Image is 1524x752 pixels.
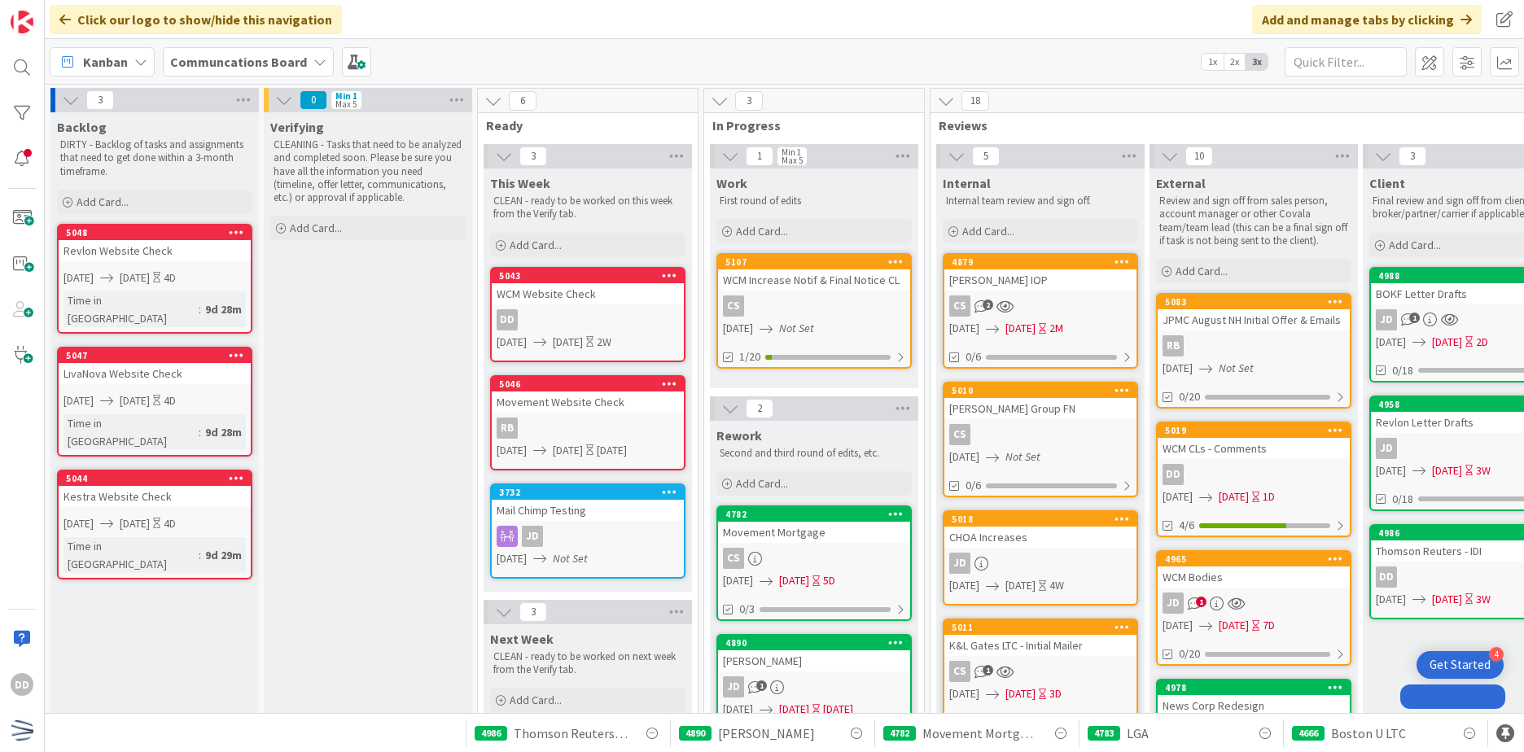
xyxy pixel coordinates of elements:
[1224,54,1246,70] span: 2x
[57,224,252,334] a: 5048Revlon Website Check[DATE][DATE]4DTime in [GEOGRAPHIC_DATA]:9d 28m
[1163,464,1184,485] div: DD
[1158,309,1350,330] div: JPMC August NH Initial Offer & Emails
[493,195,682,221] p: CLEAN - ready to be worked on this week from the Verify tab.
[1158,695,1350,716] div: News Corp Redesign
[486,117,677,133] span: Ready
[57,347,252,457] a: 5047LivaNova Website Check[DATE][DATE]4DTime in [GEOGRAPHIC_DATA]:9d 28m
[59,471,251,486] div: 5044
[490,483,685,579] a: 3732Mail Chimp TestingJD[DATE]Not Set
[63,537,199,573] div: Time in [GEOGRAPHIC_DATA]
[86,90,114,110] span: 3
[944,512,1136,527] div: 5018
[59,225,251,261] div: 5048Revlon Website Check
[335,100,357,108] div: Max 5
[1049,685,1062,702] div: 3D
[1165,682,1350,693] div: 4978
[952,385,1136,396] div: 5010
[1156,550,1351,666] a: 4965WCM BodiesJD[DATE][DATE]7D0/20
[1263,617,1275,634] div: 7D
[718,507,910,522] div: 4782
[944,424,1136,445] div: CS
[725,509,910,520] div: 4782
[300,90,327,110] span: 0
[120,392,150,409] span: [DATE]
[164,269,176,286] div: 4D
[59,471,251,507] div: 5044Kestra Website Check
[966,348,981,365] span: 0/6
[1165,296,1350,308] div: 5083
[823,701,853,718] div: [DATE]
[943,175,991,191] span: Internal
[718,255,910,269] div: 5107
[553,551,588,566] i: Not Set
[1476,462,1491,479] div: 3W
[1432,591,1462,608] span: [DATE]
[944,383,1136,419] div: 5010[PERSON_NAME] Group FN
[952,514,1136,525] div: 5018
[1376,334,1406,351] span: [DATE]
[11,719,33,741] img: avatar
[492,377,684,391] div: 5046
[983,299,993,310] span: 2
[943,382,1138,497] a: 5010[PERSON_NAME] Group FNCS[DATE]Not Set0/6
[270,119,324,135] span: Verifying
[199,300,201,318] span: :
[716,175,747,191] span: Work
[949,661,970,682] div: CS
[756,680,767,691] span: 1
[490,267,685,362] a: 5043WCM Website CheckDD[DATE][DATE]2W
[1179,517,1194,534] span: 4/6
[1156,422,1351,537] a: 5019WCM CLs - CommentsDD[DATE][DATE]1D4/6
[946,195,1135,208] p: Internal team review and sign off.
[199,423,201,441] span: :
[1158,295,1350,330] div: 5083JPMC August NH Initial Offer & Emails
[949,553,970,574] div: JD
[922,724,1038,743] span: Movement Mortgage
[553,442,583,459] span: [DATE]
[962,224,1014,238] span: Add Card...
[290,221,342,235] span: Add Card...
[519,602,547,622] span: 3
[493,650,682,677] p: CLEAN - ready to be worked on next week from the Verify tab.
[514,724,629,743] span: Thomson Reuters - IDI
[1088,726,1120,741] div: 4783
[1409,313,1420,323] span: 1
[944,295,1136,317] div: CS
[718,676,910,697] div: JD
[492,485,684,521] div: 3732Mail Chimp Testing
[522,526,543,547] div: JD
[553,334,583,351] span: [DATE]
[1158,335,1350,356] div: RB
[1158,464,1350,485] div: DD
[83,52,128,72] span: Kanban
[944,635,1136,656] div: K&L Gates LTC - Initial Mailer
[961,91,989,111] span: 18
[1219,488,1249,505] span: [DATE]
[718,507,910,543] div: 4782Movement Mortgage
[1158,680,1350,695] div: 4978
[1489,647,1504,662] div: 4
[1158,680,1350,716] div: 4978News Corp Redesign
[492,391,684,413] div: Movement Website Check
[492,526,684,547] div: JD
[164,392,176,409] div: 4D
[1049,577,1064,594] div: 4W
[723,572,753,589] span: [DATE]
[509,91,536,111] span: 6
[944,255,1136,269] div: 4879
[492,283,684,304] div: WCM Website Check
[201,300,246,318] div: 9d 28m
[475,726,507,741] div: 4986
[497,418,518,439] div: RB
[949,295,970,317] div: CS
[739,348,760,365] span: 1/20
[519,146,547,166] span: 3
[944,620,1136,635] div: 5011
[1392,491,1413,508] span: 0/18
[1165,425,1350,436] div: 5019
[490,631,554,647] span: Next Week
[1376,309,1397,330] div: JD
[490,375,685,470] a: 5046Movement Website CheckRB[DATE][DATE][DATE]
[944,661,1136,682] div: CS
[944,255,1136,291] div: 4879[PERSON_NAME] IOP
